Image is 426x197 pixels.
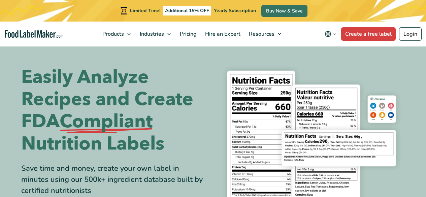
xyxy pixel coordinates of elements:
[178,30,197,38] span: Pricing
[21,66,208,155] h1: Easily Analyze Recipes and Create FDA Nutrition Labels
[5,30,64,38] a: Food Label Maker homepage
[138,30,165,38] span: Industries
[399,27,422,41] a: Login
[203,30,241,38] span: Hire an Expert
[176,22,199,46] a: Pricing
[98,22,134,46] a: Products
[320,27,341,41] button: Change language
[130,7,160,14] span: Limited Time!
[136,22,174,46] a: Industries
[245,22,285,46] a: Resources
[100,30,125,38] span: Products
[261,5,307,17] a: Buy Now & Save
[341,27,396,41] a: Create a free label
[21,163,208,196] div: Save time and money, create your own label in minutes using our 500k+ ingredient database built b...
[201,22,243,46] a: Hire an Expert
[214,7,256,14] span: Yearly Subscription
[60,110,153,133] span: Compliant
[247,30,275,38] span: Resources
[163,6,211,15] span: Additional 15% OFF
